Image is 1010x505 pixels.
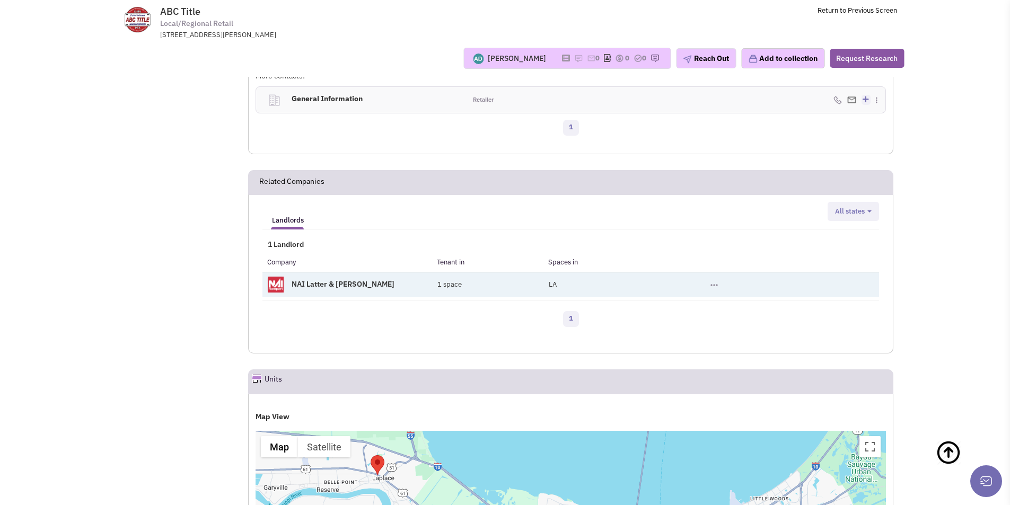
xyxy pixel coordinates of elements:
span: 0 [625,54,629,63]
a: Return to Previous Screen [818,6,897,15]
img: icon-email-active-16.png [587,54,595,63]
img: TaskCount.png [634,54,642,63]
h2: Units [265,370,282,393]
span: 1 Landlord [262,240,304,249]
span: ABC Title [160,5,200,17]
th: Spaces in [543,253,705,272]
img: icon-note.png [574,54,583,63]
span: 0 [642,54,646,63]
img: Email%20Icon.png [847,96,856,103]
h5: Landlords [272,216,304,225]
th: Tenant in [432,253,543,272]
a: 1 [563,120,579,136]
button: Show satellite imagery [298,436,350,457]
button: Request Research [830,49,904,68]
h4: Map View [256,412,886,421]
a: 1 [563,311,579,327]
button: Show street map [261,436,298,457]
span: 1 space [437,280,462,289]
img: icon-phone.png [833,96,842,104]
div: [STREET_ADDRESS][PERSON_NAME] [160,30,437,40]
span: Retailer [473,96,494,104]
button: All states [832,206,875,217]
h4: General Information [288,87,448,110]
h2: Related Companies [259,171,324,194]
span: 0 [595,54,600,63]
img: plane.png [683,55,691,64]
a: Back To Top [936,429,989,498]
img: research-icon.png [651,54,659,63]
img: icon-dealamount.png [615,54,623,63]
span: All states [835,207,865,216]
div: ABC Title [371,455,384,475]
span: Local/Regional Retail [160,18,233,29]
img: www.latterblum.com [268,277,284,293]
a: Landlords [267,206,309,227]
button: Toggle fullscreen view [859,436,881,457]
th: Company [262,253,432,272]
button: Reach Out [676,48,736,68]
a: NAI Latter & [PERSON_NAME] [292,279,394,289]
button: Add to collection [741,48,824,68]
div: [PERSON_NAME] [488,53,546,64]
img: icon-collection-lavender.png [748,54,758,64]
span: LA [549,280,557,289]
img: clarity_building-linegeneral.png [267,93,281,107]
